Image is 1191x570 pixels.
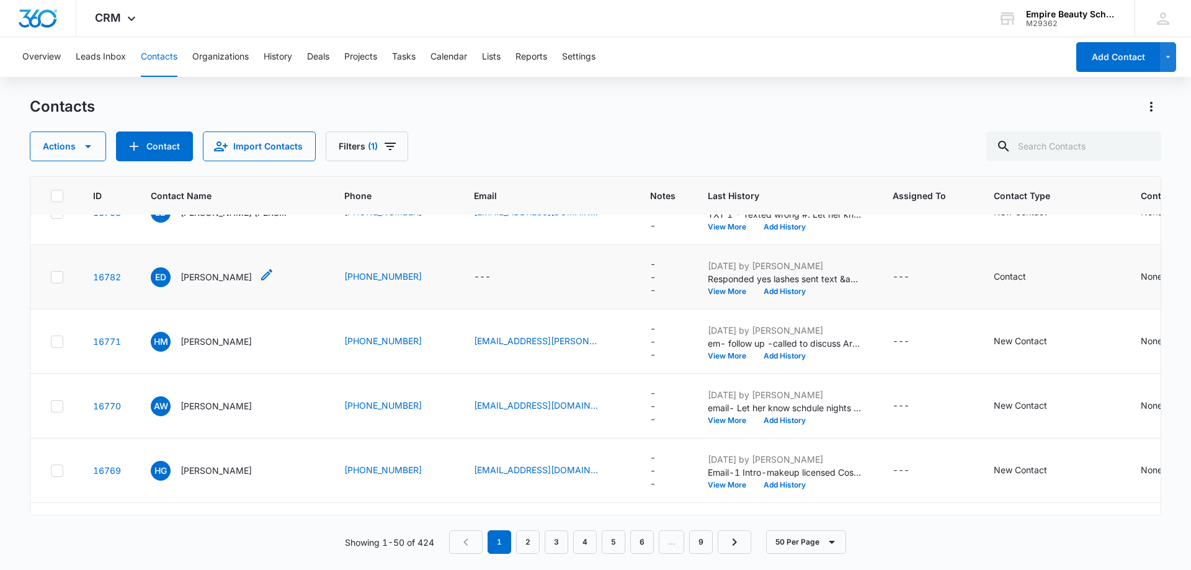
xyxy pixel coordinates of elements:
a: [PHONE_NUMBER] [344,463,422,476]
p: [PERSON_NAME] [181,270,252,283]
a: Page 6 [630,530,654,554]
div: None [1141,463,1162,476]
div: Contact Name - Ella Dion - Select to Edit Field [151,267,274,287]
button: Deals [307,37,329,77]
div: --- [650,322,656,361]
div: Assigned To - - Select to Edit Field [893,270,932,285]
a: [EMAIL_ADDRESS][PERSON_NAME][PERSON_NAME][DOMAIN_NAME] [474,334,598,347]
div: Email - - Select to Edit Field [474,270,513,285]
div: Notes - - Select to Edit Field [650,257,678,296]
button: View More [708,417,755,424]
span: Last History [708,189,845,202]
div: Contact Type - New Contact - Select to Edit Field [994,463,1069,478]
div: account name [1026,9,1117,19]
a: [PHONE_NUMBER] [344,399,422,412]
p: [DATE] by [PERSON_NAME] [708,259,863,272]
p: [DATE] by [PERSON_NAME] [708,453,863,466]
button: Projects [344,37,377,77]
div: Phone - (603) 991-3705 - Select to Edit Field [344,399,444,414]
span: Notes [650,189,678,202]
button: Tasks [392,37,416,77]
button: Import Contacts [203,131,316,161]
div: --- [650,451,656,490]
div: Contact [994,270,1026,283]
p: Showing 1-50 of 424 [345,536,434,549]
div: account id [1026,19,1117,28]
button: Leads Inbox [76,37,126,77]
button: Reports [515,37,547,77]
p: [PERSON_NAME] [181,335,252,348]
span: Phone [344,189,426,202]
div: Phone - +1 (603) 315-9690 - Select to Edit Field [344,334,444,349]
a: Navigate to contact details page for Ally Woodman [93,401,121,411]
button: Add History [755,288,814,295]
a: [PHONE_NUMBER] [344,334,422,347]
div: Contact Status - None - Select to Edit Field [1141,334,1185,349]
a: Next Page [718,530,751,554]
div: Contact Name - Heather Matson Walker - Select to Edit Field [151,332,274,352]
div: --- [893,334,909,349]
div: Email - dunkinbaby@yahoo.com - Select to Edit Field [474,463,620,478]
div: New Contact [994,399,1047,412]
a: Navigate to contact details page for Heather Matson Walker [93,336,121,347]
button: Lists [482,37,501,77]
button: View More [708,352,755,360]
button: View More [708,223,755,231]
div: New Contact [994,463,1047,476]
div: --- [893,270,909,285]
div: Notes - - Select to Edit Field [650,322,678,361]
a: Navigate to contact details page for Ella Dion [93,272,121,282]
em: 1 [488,530,511,554]
button: 50 Per Page [766,530,846,554]
span: CRM [95,11,121,24]
button: Add Contact [1076,42,1160,72]
div: Notes - - Select to Edit Field [650,451,678,490]
button: History [264,37,292,77]
button: Contacts [141,37,177,77]
a: Page 4 [573,530,597,554]
button: Add History [755,481,814,489]
span: HG [151,461,171,481]
div: Contact Type - Contact - Select to Edit Field [994,270,1048,285]
div: Contact Name - Ally Woodman - Select to Edit Field [151,396,274,416]
button: Overview [22,37,61,77]
div: New Contact [994,334,1047,347]
div: Contact Type - New Contact - Select to Edit Field [994,399,1069,414]
a: Page 9 [689,530,713,554]
div: Assigned To - - Select to Edit Field [893,334,932,349]
span: Assigned To [893,189,946,202]
span: ID [93,189,103,202]
a: Page 5 [602,530,625,554]
span: AW [151,396,171,416]
a: [EMAIL_ADDRESS][DOMAIN_NAME] [474,463,598,476]
button: Add History [755,352,814,360]
div: Contact Status - None - Select to Edit Field [1141,463,1185,478]
div: Notes - - Select to Edit Field [650,386,678,425]
p: [PERSON_NAME] [181,399,252,412]
div: Contact Name - Haley Gonyea - Select to Edit Field [151,461,274,481]
div: Assigned To - - Select to Edit Field [893,463,932,478]
div: None [1141,334,1162,347]
div: --- [893,399,909,414]
button: Filters [326,131,408,161]
button: Add History [755,223,814,231]
div: Phone - (603) 393-1057 - Select to Edit Field [344,270,444,285]
div: Contact Status - None - Select to Edit Field [1141,399,1185,414]
p: email- Let her know schdule nights &amp; [DATE] availability. Let me know what works for her. [708,401,863,414]
button: Organizations [192,37,249,77]
button: View More [708,288,755,295]
div: Contact Type - New Contact - Select to Edit Field [994,334,1069,349]
div: Phone - +1 (715) 914-7252 - Select to Edit Field [344,463,444,478]
p: [PERSON_NAME] [181,464,252,477]
div: --- [474,270,491,285]
button: Actions [30,131,106,161]
div: Assigned To - - Select to Edit Field [893,399,932,414]
a: Page 2 [516,530,540,554]
h1: Contacts [30,97,95,116]
a: Page 3 [545,530,568,554]
a: [EMAIL_ADDRESS][DOMAIN_NAME] [474,399,598,412]
div: Email - heather.matson.walker@gmail.com - Select to Edit Field [474,334,620,349]
p: Responded yes lashes sent text &amp; gave info asked if she would like to come in for a tour &amp... [708,272,863,285]
span: Email [474,189,602,202]
span: HM [151,332,171,352]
